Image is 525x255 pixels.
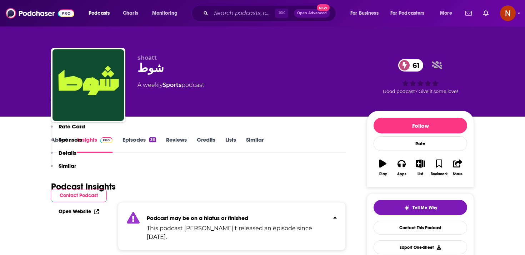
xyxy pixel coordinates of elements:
[147,224,327,241] p: This podcast [PERSON_NAME]'t released an episode since [DATE].
[374,221,467,235] a: Contact This Podcast
[51,189,107,202] button: Contact Podcast
[6,6,74,20] img: Podchaser - Follow, Share and Rate Podcasts
[453,172,462,176] div: Share
[374,136,467,151] div: Rate
[500,5,516,21] span: Logged in as AdelNBM
[118,202,346,250] section: Click to expand status details
[59,162,76,169] p: Similar
[350,8,379,18] span: For Business
[374,240,467,254] button: Export One-Sheet
[431,172,447,176] div: Bookmark
[294,9,330,18] button: Open AdvancedNew
[89,8,110,18] span: Podcasts
[383,89,458,94] span: Good podcast? Give it some love!
[147,215,248,221] strong: Podcast may be on a hiatus or finished
[435,8,461,19] button: open menu
[118,8,142,19] a: Charts
[412,205,437,211] span: Tell Me Why
[197,136,215,153] a: Credits
[392,155,411,181] button: Apps
[317,4,330,11] span: New
[211,8,275,19] input: Search podcasts, credits, & more...
[397,172,406,176] div: Apps
[430,155,448,181] button: Bookmark
[147,8,187,19] button: open menu
[405,59,423,72] span: 61
[51,162,76,176] button: Similar
[59,136,82,143] p: Sponsors
[297,11,327,15] span: Open Advanced
[367,54,474,99] div: 61Good podcast? Give it some love!
[123,8,138,18] span: Charts
[374,155,392,181] button: Play
[122,136,156,153] a: Episodes38
[246,136,264,153] a: Similar
[374,200,467,215] button: tell me why sparkleTell Me Why
[225,136,236,153] a: Lists
[162,82,181,88] a: Sports
[51,149,76,163] button: Details
[411,155,430,181] button: List
[84,8,119,19] button: open menu
[198,5,343,21] div: Search podcasts, credits, & more...
[137,54,157,61] span: shoatt
[52,49,124,121] img: شوط
[345,8,387,19] button: open menu
[440,8,452,18] span: More
[275,9,288,18] span: ⌘ K
[137,81,204,89] div: A weekly podcast
[480,7,491,19] a: Show notifications dropdown
[404,205,410,211] img: tell me why sparkle
[166,136,187,153] a: Reviews
[51,136,82,149] button: Sponsors
[59,209,99,215] a: Open Website
[500,5,516,21] button: Show profile menu
[374,118,467,133] button: Follow
[59,149,76,156] p: Details
[462,7,475,19] a: Show notifications dropdown
[449,155,467,181] button: Share
[149,137,156,142] div: 38
[398,59,423,72] a: 61
[152,8,177,18] span: Monitoring
[417,172,423,176] div: List
[386,8,435,19] button: open menu
[379,172,387,176] div: Play
[390,8,425,18] span: For Podcasters
[500,5,516,21] img: User Profile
